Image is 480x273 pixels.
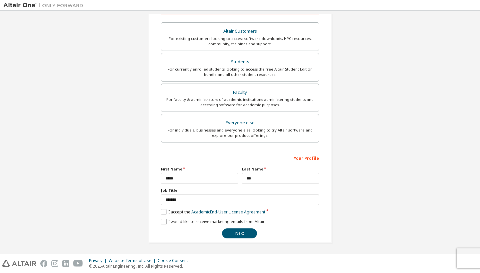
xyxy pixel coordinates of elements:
div: Students [165,57,315,67]
label: Job Title [161,188,319,193]
label: I would like to receive marketing emails from Altair [161,219,265,224]
img: instagram.svg [51,260,58,267]
a: Academic End-User License Agreement [191,209,265,215]
div: For individuals, businesses and everyone else looking to try Altair software and explore our prod... [165,128,315,138]
div: For faculty & administrators of academic institutions administering students and accessing softwa... [165,97,315,108]
img: Altair One [3,2,87,9]
img: facebook.svg [40,260,47,267]
label: I accept the [161,209,265,215]
div: For existing customers looking to access software downloads, HPC resources, community, trainings ... [165,36,315,47]
label: First Name [161,166,238,172]
div: Everyone else [165,118,315,128]
div: Privacy [89,258,109,263]
div: Your Profile [161,152,319,163]
div: For currently enrolled students looking to access the free Altair Student Edition bundle and all ... [165,67,315,77]
div: Faculty [165,88,315,97]
label: Last Name [242,166,319,172]
button: Next [222,228,257,238]
div: Altair Customers [165,27,315,36]
div: Website Terms of Use [109,258,158,263]
img: altair_logo.svg [2,260,36,267]
img: youtube.svg [73,260,83,267]
img: linkedin.svg [62,260,69,267]
p: © 2025 Altair Engineering, Inc. All Rights Reserved. [89,263,192,269]
div: Cookie Consent [158,258,192,263]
